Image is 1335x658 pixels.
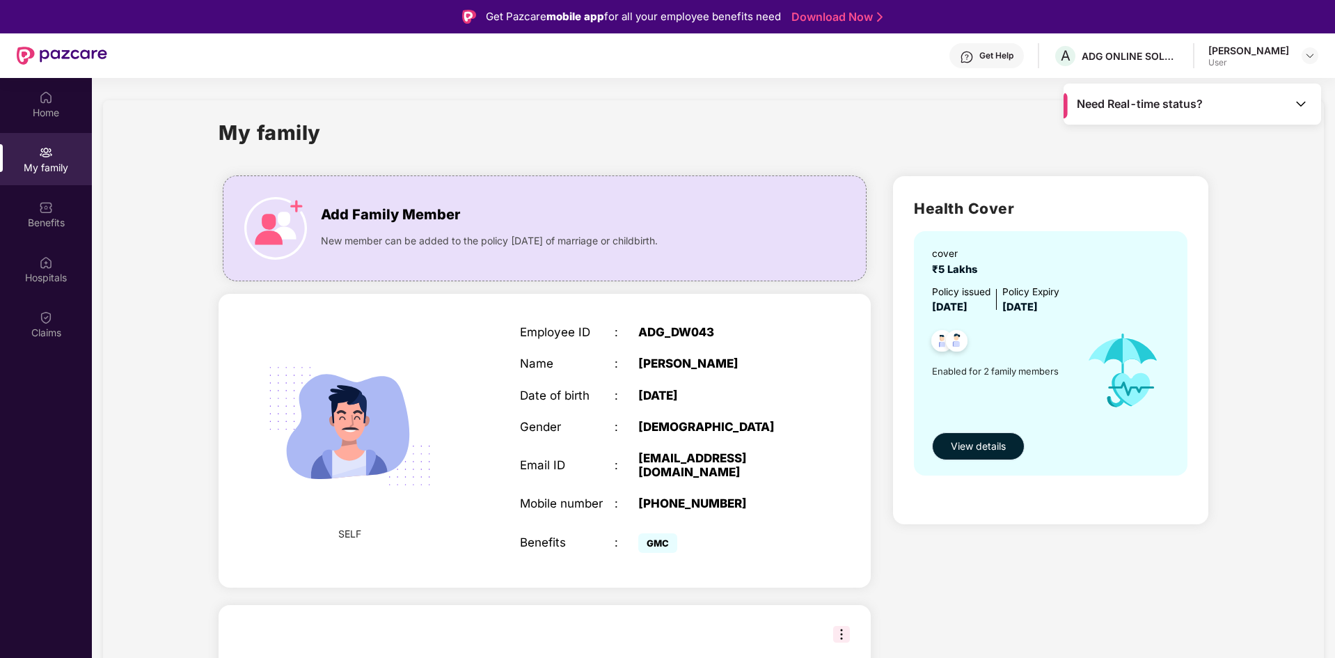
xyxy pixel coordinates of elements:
[932,432,1025,460] button: View details
[321,233,658,249] span: New member can be added to the policy [DATE] of marriage or childbirth.
[615,496,638,510] div: :
[244,197,307,260] img: icon
[914,197,1187,220] h2: Health Cover
[338,526,361,542] span: SELF
[486,8,781,25] div: Get Pazcare for all your employee benefits need
[462,10,476,24] img: Logo
[520,420,615,434] div: Gender
[219,117,321,148] h1: My family
[39,256,53,269] img: svg+xml;base64,PHN2ZyBpZD0iSG9zcGl0YWxzIiB4bWxucz0iaHR0cDovL3d3dy53My5vcmcvMjAwMC9zdmciIHdpZHRoPS...
[932,301,967,313] span: [DATE]
[615,458,638,472] div: :
[960,50,974,64] img: svg+xml;base64,PHN2ZyBpZD0iSGVscC0zMngzMiIgeG1sbnM9Imh0dHA6Ly93d3cudzMub3JnLzIwMDAvc3ZnIiB3aWR0aD...
[39,311,53,324] img: svg+xml;base64,PHN2ZyBpZD0iQ2xhaW0iIHhtbG5zPSJodHRwOi8vd3d3LnczLm9yZy8yMDAwL3N2ZyIgd2lkdGg9IjIwIi...
[932,263,983,276] span: ₹5 Lakhs
[979,50,1013,61] div: Get Help
[940,326,974,360] img: svg+xml;base64,PHN2ZyB4bWxucz0iaHR0cDovL3d3dy53My5vcmcvMjAwMC9zdmciIHdpZHRoPSI0OC45NDMiIGhlaWdodD...
[520,357,615,370] div: Name
[932,246,983,262] div: cover
[1294,97,1308,111] img: Toggle Icon
[520,496,615,510] div: Mobile number
[1208,57,1289,68] div: User
[17,47,107,65] img: New Pazcare Logo
[638,533,677,553] span: GMC
[877,10,883,24] img: Stroke
[925,326,959,360] img: svg+xml;base64,PHN2ZyB4bWxucz0iaHR0cDovL3d3dy53My5vcmcvMjAwMC9zdmciIHdpZHRoPSI0OC45NDMiIGhlaWdodD...
[1208,44,1289,57] div: [PERSON_NAME]
[39,91,53,104] img: svg+xml;base64,PHN2ZyBpZD0iSG9tZSIgeG1sbnM9Imh0dHA6Ly93d3cudzMub3JnLzIwMDAvc3ZnIiB3aWR0aD0iMjAiIG...
[932,285,990,300] div: Policy issued
[546,10,604,23] strong: mobile app
[951,439,1006,454] span: View details
[638,325,804,339] div: ADG_DW043
[520,389,615,402] div: Date of birth
[1304,50,1316,61] img: svg+xml;base64,PHN2ZyBpZD0iRHJvcGRvd24tMzJ4MzIiIHhtbG5zPSJodHRwOi8vd3d3LnczLm9yZy8yMDAwL3N2ZyIgd2...
[520,535,615,549] div: Benefits
[249,326,450,526] img: svg+xml;base64,PHN2ZyB4bWxucz0iaHR0cDovL3d3dy53My5vcmcvMjAwMC9zdmciIHdpZHRoPSIyMjQiIGhlaWdodD0iMT...
[615,420,638,434] div: :
[638,496,804,510] div: [PHONE_NUMBER]
[1061,47,1071,64] span: A
[615,357,638,370] div: :
[520,325,615,339] div: Employee ID
[1082,49,1179,63] div: ADG ONLINE SOLUTIONS PRIVATE LIMITED
[1002,301,1038,313] span: [DATE]
[615,325,638,339] div: :
[1072,316,1174,425] img: icon
[638,389,804,402] div: [DATE]
[1077,97,1203,111] span: Need Real-time status?
[39,201,53,214] img: svg+xml;base64,PHN2ZyBpZD0iQmVuZWZpdHMiIHhtbG5zPSJodHRwOi8vd3d3LnczLm9yZy8yMDAwL3N2ZyIgd2lkdGg9Ij...
[638,357,804,370] div: [PERSON_NAME]
[1002,285,1059,300] div: Policy Expiry
[520,458,615,472] div: Email ID
[833,626,850,643] img: svg+xml;base64,PHN2ZyB3aWR0aD0iMzIiIGhlaWdodD0iMzIiIHZpZXdCb3g9IjAgMCAzMiAzMiIgZmlsbD0ibm9uZSIgeG...
[39,146,53,159] img: svg+xml;base64,PHN2ZyB3aWR0aD0iMjAiIGhlaWdodD0iMjAiIHZpZXdCb3g9IjAgMCAyMCAyMCIgZmlsbD0ibm9uZSIgeG...
[638,420,804,434] div: [DEMOGRAPHIC_DATA]
[615,535,638,549] div: :
[791,10,878,24] a: Download Now
[615,389,638,402] div: :
[638,451,804,479] div: [EMAIL_ADDRESS][DOMAIN_NAME]
[932,364,1072,378] span: Enabled for 2 family members
[321,204,460,226] span: Add Family Member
